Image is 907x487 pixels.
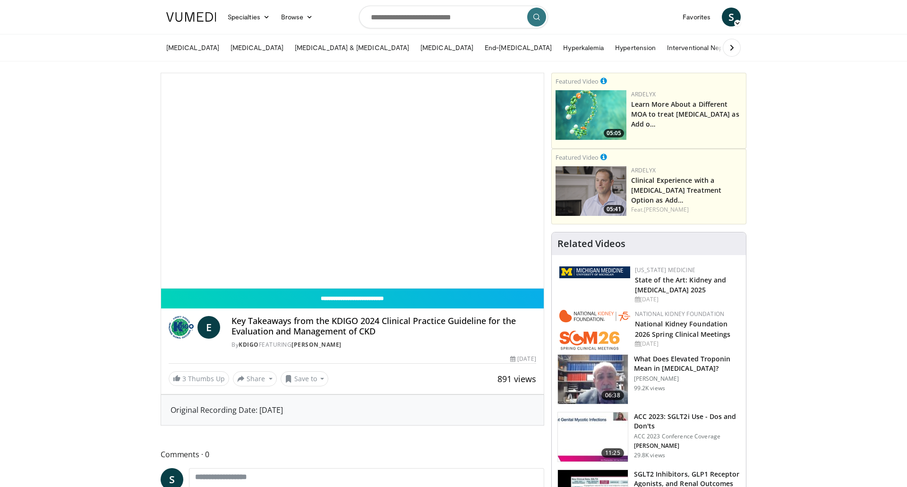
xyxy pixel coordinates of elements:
a: 11:25 ACC 2023: SGLT2i Use - Dos and Don'ts ACC 2023 Conference Coverage [PERSON_NAME] 29.8K views [557,412,740,462]
a: 06:38 What Does Elevated Troponin Mean in [MEDICAL_DATA]? [PERSON_NAME] 99.2K views [557,354,740,404]
video-js: Video Player [161,73,544,289]
span: 3 [182,374,186,383]
img: KDIGO [169,316,194,339]
span: 11:25 [601,448,624,458]
div: By FEATURING [231,341,536,349]
a: [PERSON_NAME] [644,205,689,214]
button: Share [233,371,277,386]
img: 98daf78a-1d22-4ebe-927e-10afe95ffd94.150x105_q85_crop-smart_upscale.jpg [558,355,628,404]
span: Comments 0 [161,448,544,461]
a: Hypertension [609,38,661,57]
a: [MEDICAL_DATA] [415,38,479,57]
p: 29.8K views [634,452,665,459]
small: Featured Video [556,77,599,85]
a: 05:41 [556,166,626,216]
a: Ardelyx [631,166,656,174]
span: 06:38 [601,391,624,400]
a: [MEDICAL_DATA] [161,38,225,57]
a: Clinical Experience with a [MEDICAL_DATA] Treatment Option as Add… [631,176,721,205]
a: National Kidney Foundation [635,310,724,318]
p: 99.2K views [634,384,665,392]
a: State of the Art: Kidney and [MEDICAL_DATA] 2025 [635,275,727,294]
a: E [197,316,220,339]
a: 3 Thumbs Up [169,371,229,386]
a: Ardelyx [631,90,656,98]
button: Save to [281,371,329,386]
h4: Key Takeaways from the KDIGO 2024 Clinical Practice Guideline for the Evaluation and Management o... [231,316,536,336]
span: 05:05 [604,129,624,137]
img: e6d17344-fbfb-4f72-bd0b-67fd5f7f5bb5.png.150x105_q85_crop-smart_upscale.png [556,90,626,140]
h3: What Does Elevated Troponin Mean in [MEDICAL_DATA]? [634,354,740,373]
div: Feat. [631,205,742,214]
p: [PERSON_NAME] [634,442,740,450]
a: Browse [275,8,319,26]
input: Search topics, interventions [359,6,548,28]
img: 79503c0a-d5ce-4e31-88bd-91ebf3c563fb.png.150x105_q85_autocrop_double_scale_upscale_version-0.2.png [559,310,630,350]
a: [MEDICAL_DATA] & [MEDICAL_DATA] [289,38,415,57]
a: Favorites [677,8,716,26]
small: Featured Video [556,153,599,162]
a: National Kidney Foundation 2026 Spring Clinical Meetings [635,319,731,338]
p: ACC 2023 Conference Coverage [634,433,740,440]
a: 05:05 [556,90,626,140]
a: KDIGO [239,341,259,349]
img: 5ed80e7a-0811-4ad9-9c3a-04de684f05f4.png.150x105_q85_autocrop_double_scale_upscale_version-0.2.png [559,266,630,278]
a: S [722,8,741,26]
a: Specialties [222,8,275,26]
a: [US_STATE] Medicine [635,266,695,274]
div: [DATE] [635,340,738,348]
h3: ACC 2023: SGLT2i Use - Dos and Don'ts [634,412,740,431]
a: [MEDICAL_DATA] [225,38,289,57]
img: VuMedi Logo [166,12,216,22]
a: Learn More About a Different MOA to treat [MEDICAL_DATA] as Add o… [631,100,739,128]
span: 05:41 [604,205,624,214]
img: 9258cdf1-0fbf-450b-845f-99397d12d24a.150x105_q85_crop-smart_upscale.jpg [558,412,628,461]
div: [DATE] [635,295,738,304]
div: [DATE] [510,355,536,363]
h4: Related Videos [557,238,625,249]
a: [PERSON_NAME] [291,341,342,349]
p: [PERSON_NAME] [634,375,740,383]
a: End-[MEDICAL_DATA] [479,38,557,57]
a: Hyperkalemia [557,38,609,57]
a: Interventional Nephrology [661,38,751,57]
img: 936b65e8-beaf-482e-be8f-62eeafe87c20.png.150x105_q85_crop-smart_upscale.png [556,166,626,216]
span: 891 views [497,373,536,384]
div: Original Recording Date: [DATE] [171,404,534,416]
